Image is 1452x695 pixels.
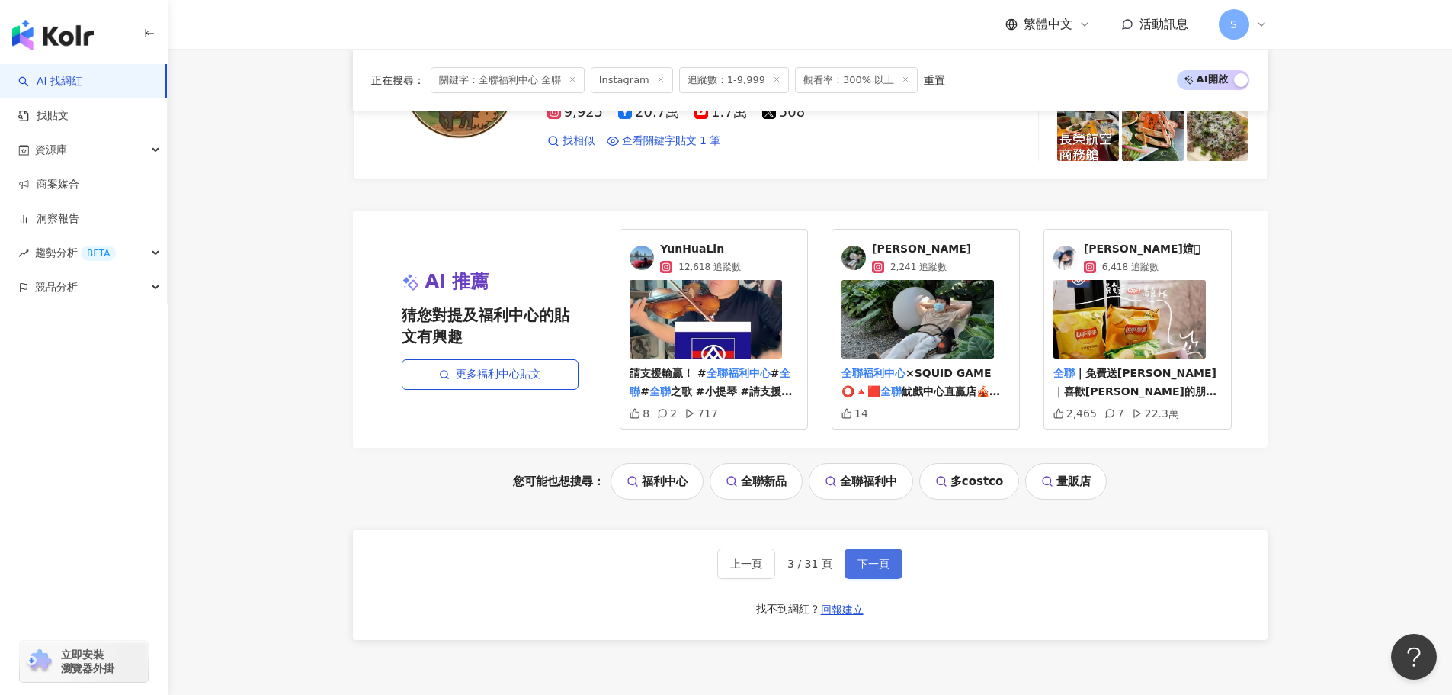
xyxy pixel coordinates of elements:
[730,558,762,570] span: 上一頁
[18,211,79,227] a: 洞察報告
[1024,16,1072,33] span: 繁體中文
[1025,463,1107,500] a: 量販店
[820,597,864,622] button: 回報建立
[353,463,1268,500] div: 您可能也想搜尋：
[618,105,679,121] span: 20.7萬
[771,367,780,379] span: #
[1132,407,1179,420] div: 22.3萬
[591,67,673,93] span: Instagram
[607,134,721,149] a: 查看關鍵字貼文 1 筆
[1187,100,1248,162] img: post-image
[35,236,116,270] span: 趨勢分析
[402,304,579,347] span: 猜您對提及福利中心的貼文有興趣
[1102,260,1159,274] span: 6,418 追蹤數
[880,385,902,397] mark: 全聯
[841,407,868,420] div: 14
[630,367,790,397] mark: 全聯
[660,242,741,257] span: YunHuaLin
[24,649,54,674] img: chrome extension
[841,242,1010,274] a: KOL Avatar[PERSON_NAME]2,241 追蹤數
[857,558,889,570] span: 下一頁
[1122,100,1184,162] img: post-image
[640,385,649,397] span: #
[684,407,718,420] div: 717
[1391,634,1437,680] iframe: Help Scout Beacon - Open
[1084,242,1200,257] span: [PERSON_NAME]媗灬̤̬
[841,385,1002,598] span: 魷戲中心直贏店🎪 #休みの日 #散歩 #写真 #微笑河馬 #[PERSON_NAME]#巧克力重乳酪 #蘋果蒸果子 #巧克力三重奏 #爆漿蛋糕 #威士忌巧克力蛋糕 #
[630,407,649,420] div: 8
[622,134,721,149] span: 查看關鍵字貼文 1 筆
[919,463,1020,500] a: 多costco
[18,74,82,89] a: searchAI 找網紅
[756,602,820,617] div: 找不到網紅？
[35,270,78,304] span: 競品分析
[649,385,671,397] mark: 全聯
[845,549,902,579] button: 下一頁
[425,269,489,295] span: AI 推薦
[81,246,116,261] div: BETA
[1057,100,1119,162] img: post-image
[717,549,775,579] button: 上一頁
[710,463,803,500] a: 全聯新品
[821,603,864,616] span: 回報建立
[630,367,707,379] span: 請支援輸贏！ #
[1230,16,1237,33] span: S
[841,246,866,270] img: KOL Avatar
[841,367,905,379] mark: 全聯福利中心
[795,67,918,93] span: 觀看率：300% 以上
[787,558,832,570] span: 3 / 31 頁
[20,641,148,682] a: chrome extension立即安裝 瀏覽器外掛
[18,248,29,259] span: rise
[924,74,945,86] div: 重置
[630,242,798,274] a: KOL AvatarYunHuaLin12,618 追蹤數
[872,242,971,257] span: [PERSON_NAME]
[1053,367,1216,635] span: ｜免費送[PERSON_NAME]｜喜歡[PERSON_NAME]的朋友一定要看完✨ ⠀ ⠀ 樂事x Loppy聯名 推出眾多免費的Loopy[PERSON_NAME].ᐟ.ᐟ ❶樂事x Loo...
[35,133,67,167] span: 資源庫
[18,108,69,124] a: 找貼文
[679,67,789,93] span: 追蹤數：1-9,999
[371,74,425,86] span: 正在搜尋 ：
[1104,407,1124,420] div: 7
[890,260,947,274] span: 2,241 追蹤數
[1053,246,1078,270] img: KOL Avatar
[1053,367,1075,379] mark: 全聯
[841,367,992,397] span: ×SQUID GAME ⭕🔺🟥
[1053,242,1222,274] a: KOL Avatar[PERSON_NAME]媗灬̤̬6,418 追蹤數
[678,260,741,274] span: 12,618 追蹤數
[61,648,114,675] span: 立即安裝 瀏覽器外掛
[1053,407,1097,420] div: 2,465
[1139,17,1188,31] span: 活動訊息
[18,177,79,192] a: 商案媒合
[630,385,792,416] span: 之歌 #小提琴 #請支援收銀
[402,359,579,390] a: 更多福利中心貼文
[707,367,771,379] mark: 全聯福利中心
[809,463,913,500] a: 全聯福利中
[611,463,704,500] a: 福利中心
[547,134,595,149] a: 找相似
[762,105,805,121] span: 508
[630,246,654,270] img: KOL Avatar
[694,105,747,121] span: 1.7萬
[547,105,604,121] span: 9,925
[431,67,585,93] span: 關鍵字：全聯福利中心 全聯
[563,134,595,149] span: 找相似
[12,20,94,50] img: logo
[657,407,677,420] div: 2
